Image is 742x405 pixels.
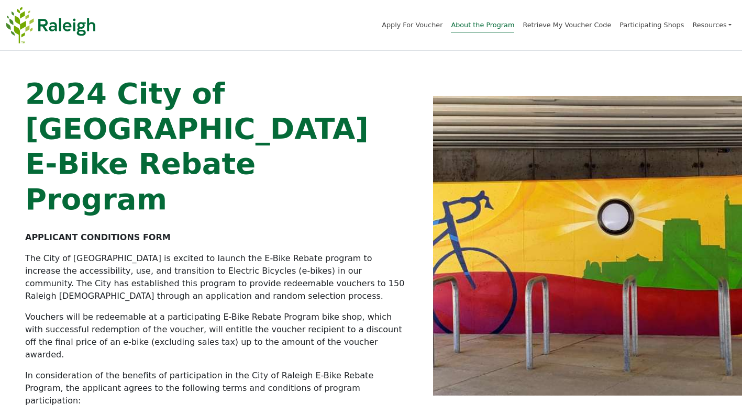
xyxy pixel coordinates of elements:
[451,21,514,32] a: About the Program
[6,7,95,43] img: Program logo
[523,21,611,29] a: Retrieve My Voucher Code
[619,21,684,29] a: Participating Shops
[25,311,408,361] p: Vouchers will be redeemable at a participating E-Bike Rebate Program bike shop, which with succes...
[433,96,742,396] img: Raleigh-Union-Station.jpg
[25,252,408,302] p: The City of [GEOGRAPHIC_DATA] is excited to launch the E-Bike Rebate program to increase the acce...
[25,76,408,217] h1: 2024 City of [GEOGRAPHIC_DATA] E-Bike Rebate Program
[25,231,408,244] p: Applicant Conditions Form
[692,16,732,34] a: Resources
[382,21,442,29] a: Apply For Voucher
